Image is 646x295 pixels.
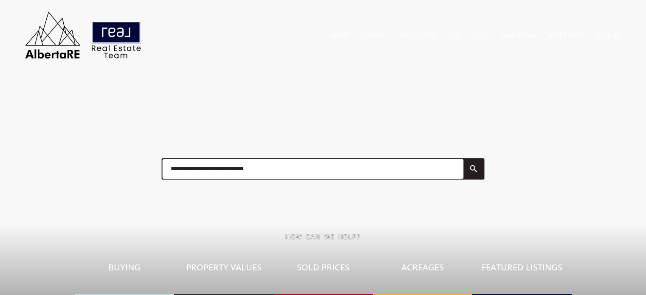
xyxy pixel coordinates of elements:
[400,31,436,39] a: Sold Data
[482,261,562,273] span: Featured Listings
[297,261,350,273] span: Sold Prices
[598,31,620,39] a: Log In
[474,31,489,39] a: Sell
[548,31,585,39] a: Mortgage
[362,31,387,39] a: Search
[108,261,141,273] span: Buying
[75,240,174,295] a: Buying
[274,240,373,295] a: Sold Prices
[174,240,274,295] a: Property Values
[373,240,472,295] a: Acreages
[20,8,147,62] img: AlbertaRE Real Estate Team | Real Broker
[186,261,262,273] span: Property Values
[401,261,444,273] span: Acreages
[472,240,572,295] a: Featured Listings
[330,31,350,39] a: Home
[449,31,462,39] a: Buy
[502,31,536,39] a: Our Team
